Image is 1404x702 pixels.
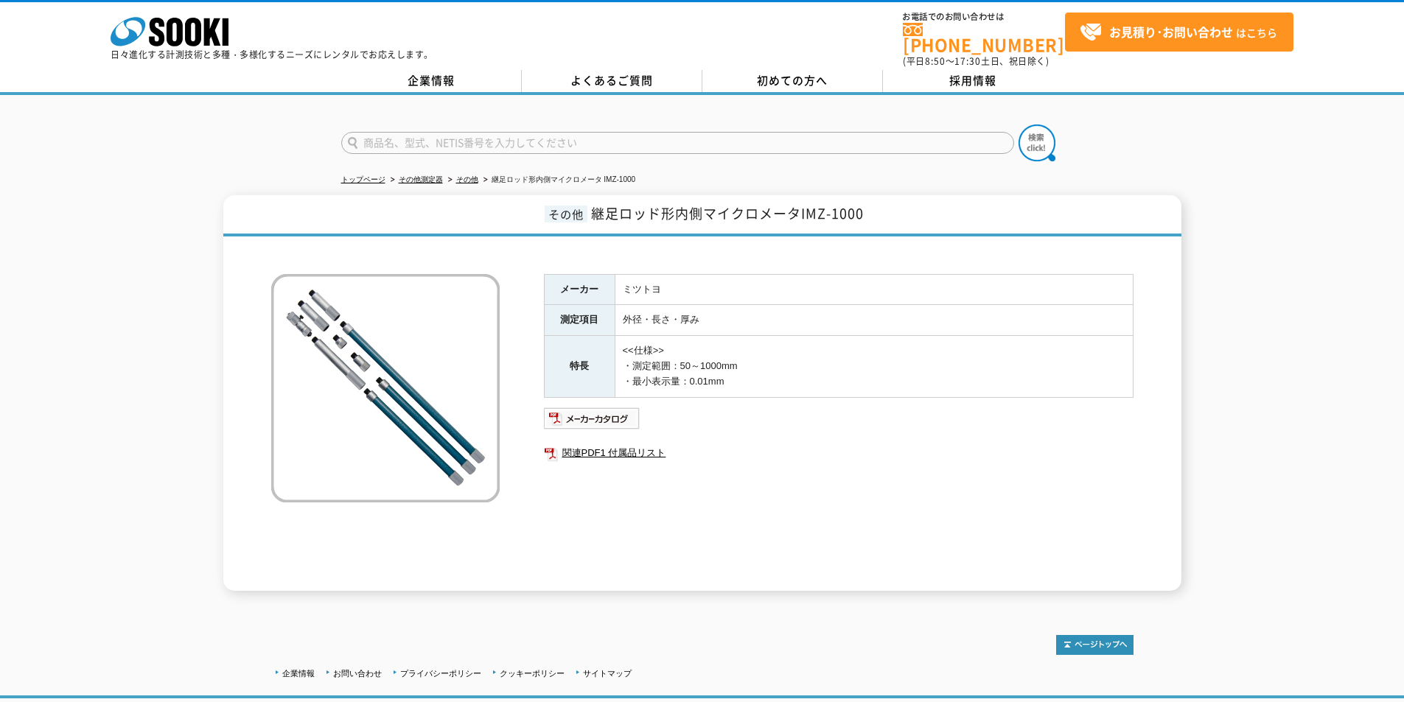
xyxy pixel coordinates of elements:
[544,336,615,397] th: 特長
[341,70,522,92] a: 企業情報
[1019,124,1055,161] img: btn_search.png
[615,305,1133,336] td: 外径・長さ・厚み
[591,203,864,223] span: 継足ロッド形内側マイクロメータIMZ-1000
[544,274,615,305] th: メーカー
[481,172,636,188] li: 継足ロッド形内側マイクロメータ IMZ-1000
[757,72,828,88] span: 初めての方へ
[544,416,640,427] a: メーカーカタログ
[1056,635,1134,655] img: トップページへ
[544,443,1134,463] a: 関連PDF1 付属品リスト
[271,274,500,502] img: 継足ロッド形内側マイクロメータ IMZ-1000
[500,669,565,678] a: クッキーポリシー
[111,50,433,59] p: 日々進化する計測技術と多種・多様化するニーズにレンタルでお応えします。
[544,407,640,430] img: メーカーカタログ
[925,55,946,68] span: 8:50
[399,175,443,183] a: その他測定器
[883,70,1064,92] a: 採用情報
[341,132,1014,154] input: 商品名、型式、NETIS番号を入力してください
[903,13,1065,21] span: お電話でのお問い合わせは
[615,336,1133,397] td: <<仕様>> ・測定範囲：50～1000mm ・最小表示量：0.01mm
[400,669,481,678] a: プライバシーポリシー
[702,70,883,92] a: 初めての方へ
[333,669,382,678] a: お問い合わせ
[1109,23,1233,41] strong: お見積り･お問い合わせ
[522,70,702,92] a: よくあるご質問
[583,669,632,678] a: サイトマップ
[1065,13,1293,52] a: お見積り･お問い合わせはこちら
[544,305,615,336] th: 測定項目
[456,175,478,183] a: その他
[1080,21,1277,43] span: はこちら
[615,274,1133,305] td: ミツトヨ
[545,206,587,222] span: その他
[954,55,981,68] span: 17:30
[903,55,1049,68] span: (平日 ～ 土日、祝日除く)
[903,23,1065,53] a: [PHONE_NUMBER]
[282,669,315,678] a: 企業情報
[341,175,385,183] a: トップページ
